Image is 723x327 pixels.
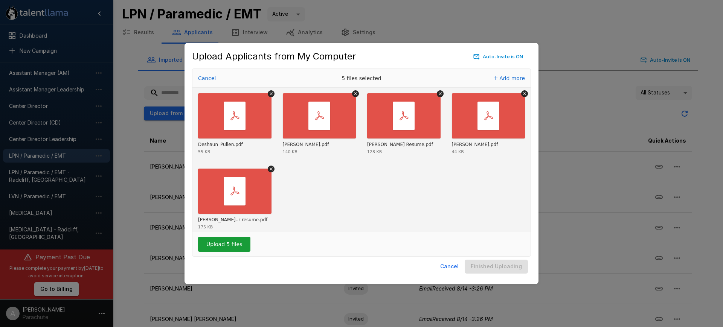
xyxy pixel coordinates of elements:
[437,90,444,97] button: Remove file
[198,225,213,229] div: 175 KB
[198,142,243,148] div: Deshaun_Pullen.pdf
[367,142,433,148] div: Desiree Glencamp Resume.pdf
[521,90,528,97] button: Remove file
[452,142,498,148] div: Scott_Williamson.pdf
[499,75,525,81] span: Add more
[437,260,462,274] button: Cancel
[367,150,382,154] div: 128 KB
[192,50,356,62] h5: Upload Applicants from My Computer
[472,51,525,62] button: Auto-Invite is ON
[192,68,531,257] div: Uppy Dashboard
[196,73,218,84] button: Cancel
[283,150,297,154] div: 140 KB
[491,73,528,84] button: Add more files
[268,166,275,172] button: Remove file
[268,90,275,97] button: Remove file
[198,150,210,154] div: 55 KB
[198,217,267,223] div: Mrs. KaJuana Taylor-Alexander resume.pdf
[198,237,250,252] button: Upload 5 files
[452,150,464,154] div: 44 KB
[352,90,359,97] button: Remove file
[283,142,329,148] div: Shannon_Harris.pdf
[305,69,418,88] div: 5 files selected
